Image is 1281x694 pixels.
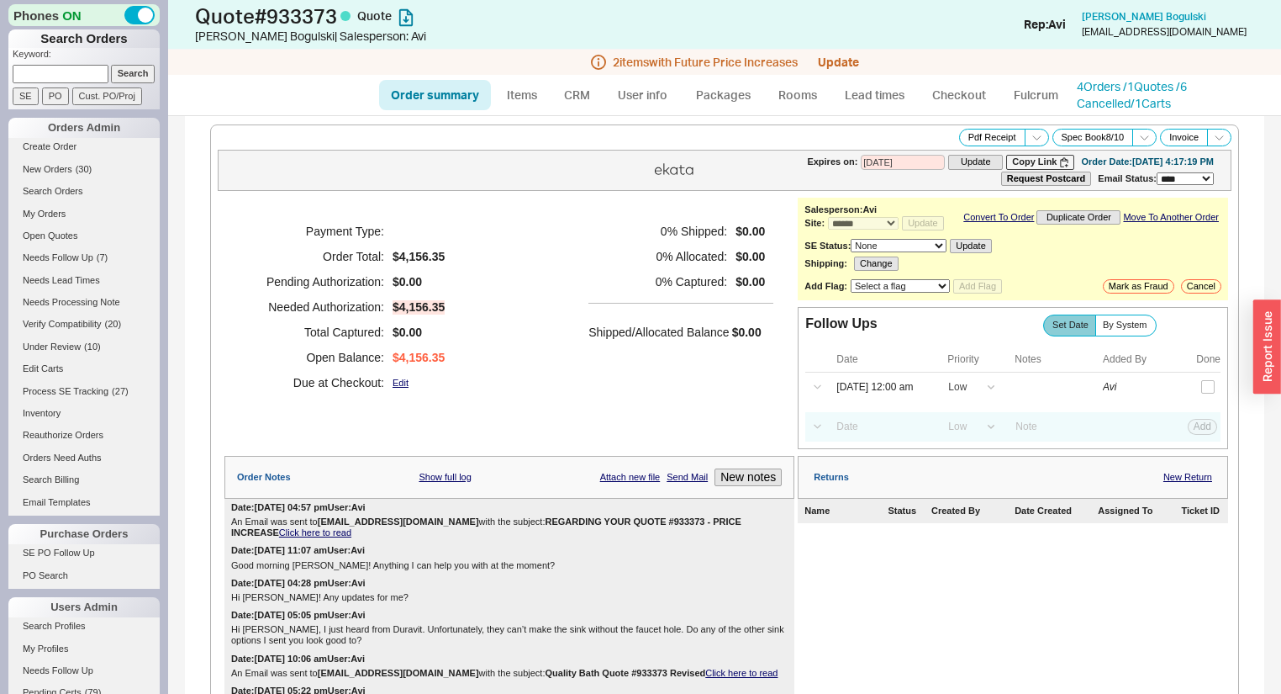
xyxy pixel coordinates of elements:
[8,471,160,489] a: Search Billing
[804,506,884,517] div: Name
[245,345,384,370] h5: Open Balance:
[231,610,366,621] div: Date: [DATE] 05:05 pm User: Avi
[545,668,705,678] b: Quality Bath Quote #933373 Revised
[735,250,765,264] span: $0.00
[1103,381,1160,393] div: Avi
[8,640,160,658] a: My Profiles
[950,239,991,253] button: Update
[947,353,1003,365] div: Priority
[818,56,859,69] button: Update
[1036,210,1120,225] button: Duplicate Order
[732,326,762,339] span: $0.00
[1081,156,1214,167] div: Order Date: [DATE] 4:17:19 PM
[1181,506,1221,517] div: Ticket ID
[1052,320,1089,331] span: Set Date
[588,269,727,294] h5: 0 % Captured:
[393,275,422,289] span: $0.00
[23,665,93,675] span: Needs Follow Up
[379,80,491,110] a: Order summary
[393,326,445,340] span: $0.00
[245,370,384,395] h5: Due at Checkout:
[8,338,160,356] a: Under Review(10)
[613,56,798,69] span: 2 item s with Future Price Increases
[393,300,445,315] span: $4,156.35
[1001,172,1092,186] button: Request Postcard
[588,321,729,344] h5: Shipped/Allocated Balance
[42,87,69,105] input: PO
[854,257,899,271] button: Change
[766,80,829,110] a: Rooms
[8,205,160,223] a: My Orders
[963,212,1034,223] a: Convert To Order
[245,294,384,320] h5: Needed Authorization:
[237,472,291,483] div: Order Notes
[8,315,160,333] a: Verify Compatibility(20)
[231,517,788,538] div: An Email was sent to with the subject:
[494,80,549,110] a: Items
[8,544,160,562] a: SE PO Follow Up
[8,405,160,422] a: Inventory
[195,4,645,28] h1: Quote # 933373
[588,244,727,269] h5: 0 % Allocated:
[8,161,160,178] a: New Orders(30)
[23,319,102,329] span: Verify Compatibility
[393,250,445,264] span: $4,156.35
[1196,353,1220,365] div: Done
[8,494,160,511] a: Email Templates
[8,567,160,585] a: PO Search
[8,183,160,200] a: Search Orders
[8,118,160,138] div: Orders Admin
[735,275,765,289] span: $0.00
[1015,506,1094,517] div: Date Created
[959,129,1025,146] button: Pdf Receipt
[72,87,142,105] input: Cust. PO/Proj
[76,164,92,174] span: ( 30 )
[231,502,366,513] div: Date: [DATE] 04:57 pm User: Avi
[231,624,788,646] div: Hi [PERSON_NAME], I just heard from Duravit. Unfortunately, they can’t make the sink without the ...
[931,506,1011,517] div: Created By
[804,204,877,215] b: Salesperson: Avi
[1181,279,1221,294] button: Cancel
[419,472,471,483] a: Show full log
[1062,132,1125,143] span: Spec Book 8 / 10
[8,360,160,378] a: Edit Carts
[8,294,160,311] a: Needs Processing Note
[8,383,160,400] a: Process SE Tracking(27)
[920,80,998,110] a: Checkout
[245,269,384,294] h5: Pending Authorization:
[97,252,108,262] span: ( 7 )
[23,252,93,262] span: Needs Follow Up
[231,654,365,665] div: Date: [DATE] 10:06 am User: Avi
[705,668,778,678] a: Click here to read
[683,80,762,110] a: Packages
[888,506,928,517] div: Status
[231,592,788,603] div: Hi [PERSON_NAME]! Any updates for me?
[245,320,384,345] h5: Total Captured:
[1160,129,1208,146] button: Invoice
[231,517,744,538] b: REGARDING YOUR QUOTE #933373 - PRICE INCREASE
[804,281,847,291] b: Add Flag:
[1077,79,1187,110] a: 4Orders /1Quotes /6 Cancelled
[318,668,479,678] b: [EMAIL_ADDRESS][DOMAIN_NAME]
[62,7,82,24] span: ON
[953,279,1002,294] button: Add Flag
[1024,16,1066,33] div: Rep: Avi
[1169,132,1199,143] span: Invoice
[1194,421,1211,432] span: Add
[105,319,122,329] span: ( 20 )
[1187,281,1215,292] span: Cancel
[8,662,160,680] a: Needs Follow Up
[8,249,160,267] a: Needs Follow Up(7)
[814,472,849,483] div: Returns
[948,155,1003,169] button: Update
[1006,416,1099,438] input: Note
[8,426,160,444] a: Reauthorize Orders
[13,87,39,105] input: SE
[804,241,851,251] b: SE Status:
[735,225,765,239] span: $0.00
[23,164,72,174] span: New Orders
[8,597,160,617] div: Users Admin
[805,316,877,331] div: Follow Ups
[1188,419,1217,434] button: Add
[827,416,935,438] input: Date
